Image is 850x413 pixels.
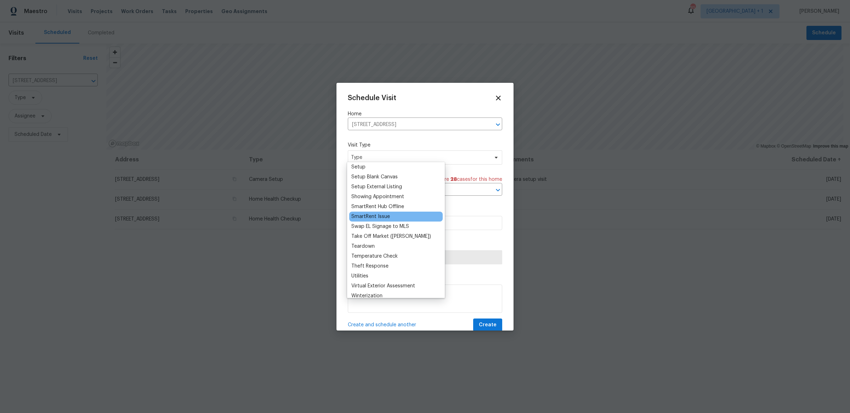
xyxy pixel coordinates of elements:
[351,223,409,230] div: Swap EL Signage to MLS
[351,282,415,289] div: Virtual Exterior Assessment
[351,173,398,180] div: Setup Blank Canvas
[351,164,365,171] div: Setup
[493,120,503,130] button: Open
[450,177,457,182] span: 28
[348,119,482,130] input: Enter in an address
[479,321,497,329] span: Create
[351,154,489,161] span: Type
[351,193,404,200] div: Showing Appointment
[348,94,396,102] span: Schedule Visit
[351,203,404,210] div: SmartRent Hub Offline
[473,319,502,332] button: Create
[351,263,389,270] div: Theft Response
[351,292,382,299] div: Winterization
[351,233,431,240] div: Take Off Market ([PERSON_NAME])
[351,253,398,260] div: Temperature Check
[348,110,502,117] label: Home
[428,176,502,183] span: There are case s for this home
[348,321,416,328] span: Create and schedule another
[493,185,503,195] button: Open
[351,243,375,250] div: Teardown
[494,94,502,102] span: Close
[351,183,402,190] div: Setup External Listing
[351,213,390,220] div: SmartRent Issue
[348,142,502,149] label: Visit Type
[351,273,368,280] div: Utilities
